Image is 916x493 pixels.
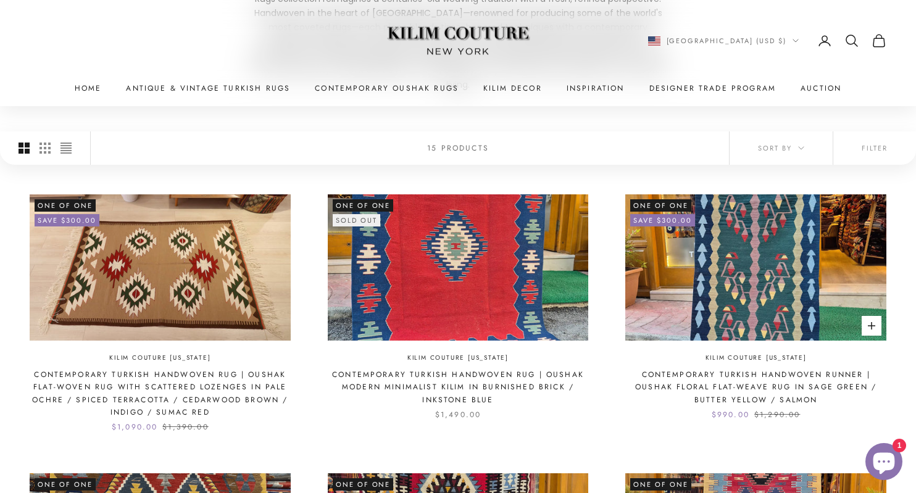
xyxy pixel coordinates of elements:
[630,478,691,491] span: One of One
[60,131,72,165] button: Switch to compact product images
[758,143,804,154] span: Sort by
[427,141,489,154] p: 15 products
[435,408,481,421] sale-price: $1,490.00
[30,82,886,94] nav: Primary navigation
[109,353,210,363] a: Kilim Couture [US_STATE]
[648,33,887,48] nav: Secondary navigation
[35,478,96,491] span: One of One
[126,82,290,94] a: Antique & Vintage Turkish Rugs
[333,478,394,491] span: One of One
[407,353,509,363] a: Kilim Couture [US_STATE]
[648,36,660,46] img: United States
[333,214,380,226] sold-out-badge: Sold out
[862,443,906,483] inbox-online-store-chat: Shopify online store chat
[730,131,833,165] button: Sort by
[649,82,777,94] a: Designer Trade Program
[19,131,30,165] button: Switch to larger product images
[706,353,807,363] a: Kilim Couture [US_STATE]
[625,194,886,341] img: Pastel-colored Turkish handwoven rug runner showcasing intricate life-of-tree and flower motifs
[833,131,916,165] button: Filter
[333,199,394,212] span: One of One
[35,214,99,226] on-sale-badge: Save $300.00
[112,421,157,433] sale-price: $1,090.00
[801,82,841,94] a: Auction
[667,35,787,46] span: [GEOGRAPHIC_DATA] (USD $)
[712,408,749,421] sale-price: $990.00
[75,82,102,94] a: Home
[40,131,51,165] button: Switch to smaller product images
[625,368,886,406] a: Contemporary Turkish Handwoven Runner | Oushak Floral Flat-Weave Rug in Sage Green / Butter Yello...
[648,35,799,46] button: Change country or currency
[162,421,208,433] compare-at-price: $1,390.00
[483,82,542,94] summary: Kilim Decor
[35,199,96,212] span: One of One
[315,82,459,94] a: Contemporary Oushak Rugs
[381,12,535,70] img: Logo of Kilim Couture New York
[630,199,691,212] span: One of One
[30,368,291,419] a: Contemporary Turkish Handwoven Rug | Oushak Flat-Woven Rug with Scattered Lozenges in Pale Ochre ...
[567,82,625,94] a: Inspiration
[630,214,695,226] on-sale-badge: Save $300.00
[754,408,800,421] compare-at-price: $1,290.00
[328,368,589,406] a: Contemporary Turkish Handwoven Rug | Oushak Modern Minimalist Kilim in Burnished Brick / Inkstone...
